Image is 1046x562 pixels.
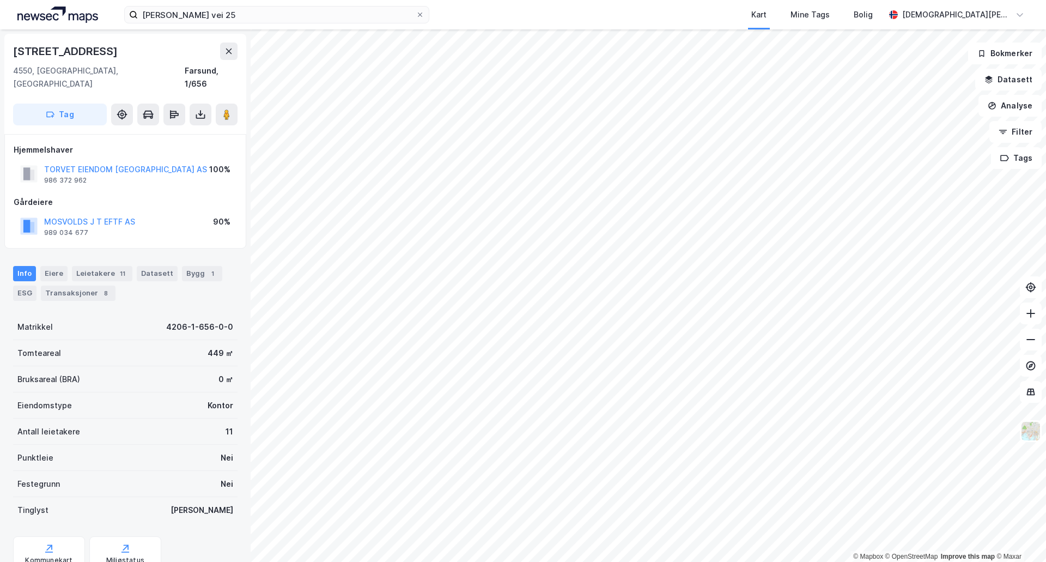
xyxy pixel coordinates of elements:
[13,64,185,90] div: 4550, [GEOGRAPHIC_DATA], [GEOGRAPHIC_DATA]
[185,64,238,90] div: Farsund, 1/656
[17,504,48,517] div: Tinglyst
[226,425,233,438] div: 11
[208,347,233,360] div: 449 ㎡
[1020,421,1041,442] img: Z
[790,8,830,21] div: Mine Tags
[221,478,233,491] div: Nei
[171,504,233,517] div: [PERSON_NAME]
[992,510,1046,562] div: Kontrollprogram for chat
[41,286,115,301] div: Transaksjoner
[221,451,233,464] div: Nei
[968,43,1042,64] button: Bokmerker
[13,104,107,125] button: Tag
[991,147,1042,169] button: Tags
[902,8,1011,21] div: [DEMOGRAPHIC_DATA][PERSON_NAME]
[17,399,72,412] div: Eiendomstype
[209,163,230,176] div: 100%
[975,69,1042,90] button: Datasett
[138,7,416,23] input: Søk på adresse, matrikkel, gårdeiere, leietakere eller personer
[17,321,53,334] div: Matrikkel
[117,268,128,279] div: 11
[137,266,178,281] div: Datasett
[989,121,1042,143] button: Filter
[17,373,80,386] div: Bruksareal (BRA)
[978,95,1042,117] button: Analyse
[100,288,111,299] div: 8
[17,7,98,23] img: logo.a4113a55bc3d86da70a041830d287a7e.svg
[13,266,36,281] div: Info
[14,143,237,156] div: Hjemmelshaver
[13,286,37,301] div: ESG
[17,347,61,360] div: Tomteareal
[14,196,237,209] div: Gårdeiere
[751,8,767,21] div: Kart
[853,553,883,560] a: Mapbox
[40,266,68,281] div: Eiere
[992,510,1046,562] iframe: Chat Widget
[854,8,873,21] div: Bolig
[13,43,120,60] div: [STREET_ADDRESS]
[72,266,132,281] div: Leietakere
[218,373,233,386] div: 0 ㎡
[17,478,60,491] div: Festegrunn
[182,266,222,281] div: Bygg
[941,553,995,560] a: Improve this map
[208,399,233,412] div: Kontor
[213,215,230,228] div: 90%
[17,451,53,464] div: Punktleie
[44,176,87,185] div: 986 372 962
[17,425,80,438] div: Antall leietakere
[166,321,233,334] div: 4206-1-656-0-0
[885,553,938,560] a: OpenStreetMap
[44,228,88,237] div: 989 034 677
[207,268,218,279] div: 1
